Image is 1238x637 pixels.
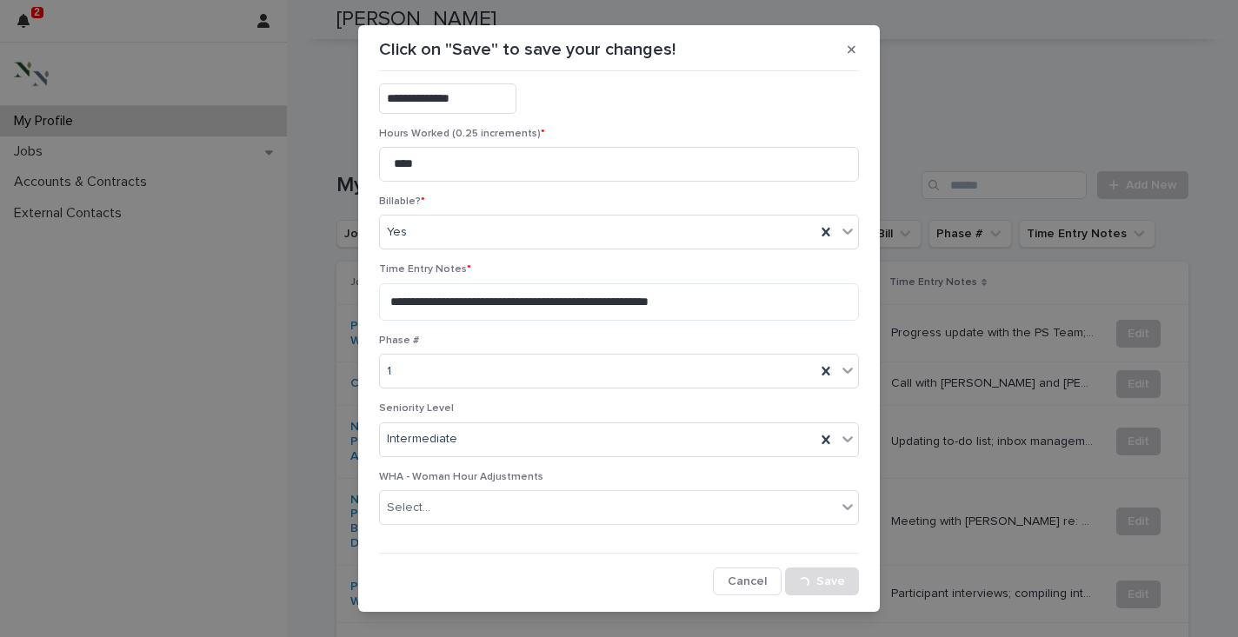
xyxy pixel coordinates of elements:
[387,430,457,448] span: Intermediate
[379,403,454,414] span: Seniority Level
[379,39,676,60] p: Click on "Save" to save your changes!
[379,335,419,346] span: Phase #
[387,223,407,242] span: Yes
[379,472,543,482] span: WHA - Woman Hour Adjustments
[387,499,430,517] div: Select...
[713,567,782,595] button: Cancel
[728,575,767,587] span: Cancel
[816,575,845,587] span: Save
[785,567,859,595] button: Save
[379,196,425,207] span: Billable?
[379,129,545,139] span: Hours Worked (0.25 increments)
[379,264,471,275] span: Time Entry Notes
[387,362,391,381] span: 1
